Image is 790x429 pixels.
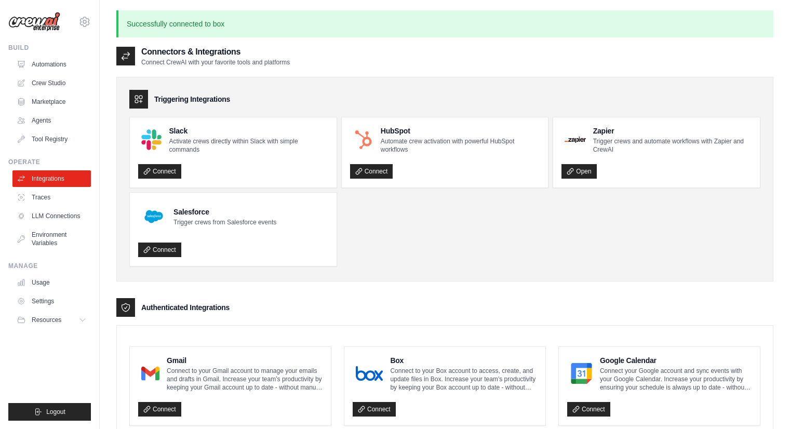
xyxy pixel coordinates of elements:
a: Open [561,164,596,179]
div: Operate [8,158,91,166]
h4: Gmail [167,355,323,366]
a: Connect [138,402,181,417]
div: Build [8,44,91,52]
div: Manage [8,262,91,270]
button: Resources [12,312,91,328]
p: Connect to your Gmail account to manage your emails and drafts in Gmail. Increase your team’s pro... [167,367,323,392]
h3: Authenticated Integrations [141,302,230,313]
p: Successfully connected to box [116,10,773,37]
a: Traces [12,189,91,206]
p: Connect your Google account and sync events with your Google Calendar. Increase your productivity... [600,367,752,392]
img: Slack Logo [141,129,162,150]
img: HubSpot Logo [353,129,373,150]
button: Logout [8,403,91,421]
a: Agents [12,112,91,129]
h4: Box [390,355,537,366]
a: Usage [12,274,91,291]
h2: Connectors & Integrations [141,46,290,58]
h4: Zapier [593,126,752,136]
h4: HubSpot [381,126,540,136]
a: Crew Studio [12,75,91,91]
a: Automations [12,56,91,73]
a: Environment Variables [12,226,91,251]
h4: Salesforce [173,207,276,217]
a: Settings [12,293,91,310]
a: Tool Registry [12,131,91,148]
p: Activate crews directly within Slack with simple commands [169,137,328,154]
h3: Triggering Integrations [154,94,230,104]
iframe: Chat Widget [738,379,790,429]
h4: Google Calendar [600,355,752,366]
p: Automate crew activation with powerful HubSpot workflows [381,137,540,154]
span: Logout [46,408,65,416]
span: Resources [32,316,61,324]
a: Connect [138,164,181,179]
p: Connect to your Box account to access, create, and update files in Box. Increase your team’s prod... [390,367,537,392]
img: Logo [8,12,60,32]
a: Connect [138,243,181,257]
a: Marketplace [12,93,91,110]
img: Salesforce Logo [141,204,166,229]
a: Integrations [12,170,91,187]
img: Zapier Logo [565,137,585,143]
p: Trigger crews from Salesforce events [173,218,276,226]
img: Box Logo [356,363,383,384]
img: Gmail Logo [141,363,159,384]
p: Connect CrewAI with your favorite tools and platforms [141,58,290,66]
h4: Slack [169,126,328,136]
a: Connect [567,402,610,417]
img: Google Calendar Logo [570,363,593,384]
a: LLM Connections [12,208,91,224]
p: Trigger crews and automate workflows with Zapier and CrewAI [593,137,752,154]
a: Connect [350,164,393,179]
a: Connect [353,402,396,417]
